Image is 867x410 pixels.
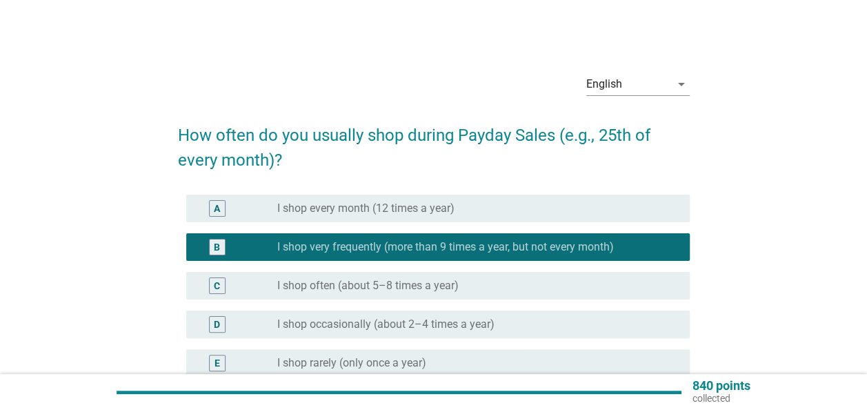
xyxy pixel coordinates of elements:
[692,392,750,404] p: collected
[277,240,614,254] label: I shop very frequently (more than 9 times a year, but not every month)
[214,318,220,332] div: D
[178,109,690,173] h2: How often do you usually shop during Payday Sales (e.g., 25th of every month)?
[692,380,750,392] p: 840 points
[277,279,459,293] label: I shop often (about 5–8 times a year)
[214,279,220,293] div: C
[214,202,220,216] div: A
[277,318,495,331] label: I shop occasionally (about 2–4 times a year)
[673,76,690,92] i: arrow_drop_down
[277,202,455,215] label: I shop every month (12 times a year)
[586,78,622,90] div: English
[277,356,426,370] label: I shop rarely (only once a year)
[214,240,220,255] div: B
[215,356,220,371] div: E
